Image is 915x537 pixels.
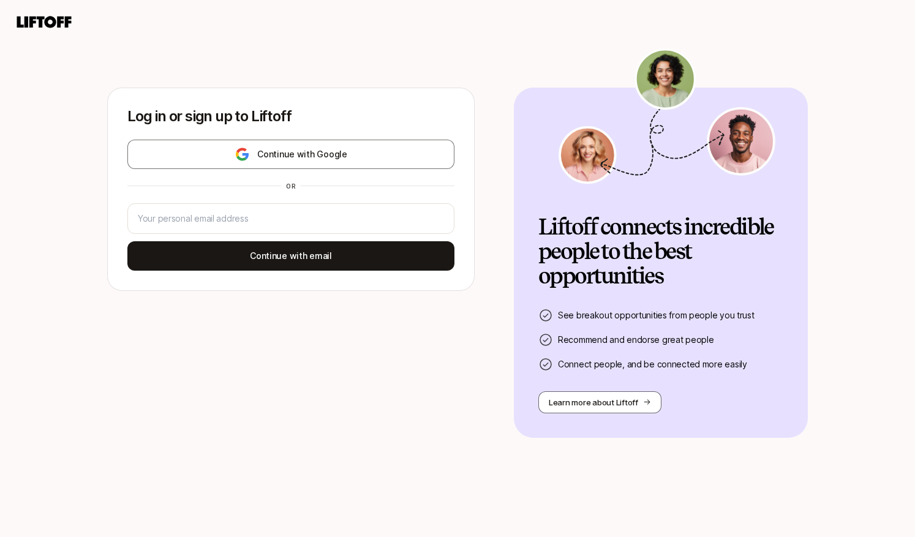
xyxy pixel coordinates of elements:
button: Continue with Google [127,140,454,169]
p: See breakout opportunities from people you trust [558,308,755,323]
p: Recommend and endorse great people [558,332,714,347]
p: Log in or sign up to Liftoff [127,108,454,125]
button: Continue with email [127,241,454,271]
img: google-logo [235,147,250,162]
img: signup-banner [557,48,777,184]
p: Connect people, and be connected more easily [558,357,747,372]
div: or [281,181,301,191]
input: Your personal email address [138,211,444,226]
button: Learn more about Liftoff [538,391,661,413]
h2: Liftoff connects incredible people to the best opportunities [538,215,783,288]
